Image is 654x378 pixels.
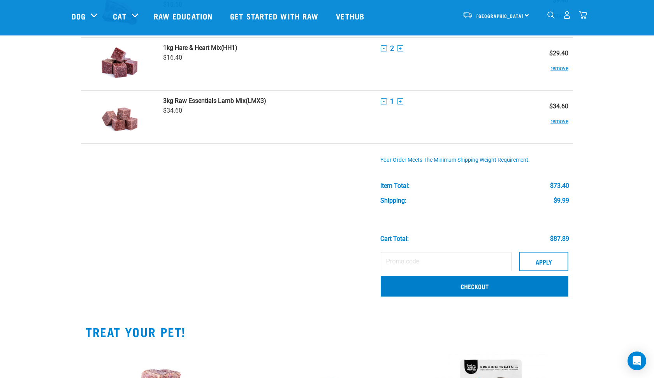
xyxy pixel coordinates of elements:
[554,197,569,204] div: $9.99
[397,45,403,51] button: +
[163,44,371,51] a: 1kg Hare & Heart Mix(HH1)
[381,45,387,51] button: -
[328,0,374,32] a: Vethub
[381,276,568,296] a: Checkout
[72,10,86,22] a: Dog
[519,252,568,271] button: Apply
[163,107,182,114] span: $34.60
[390,97,394,105] span: 1
[100,44,140,84] img: Hare & Heart Mix
[579,11,587,19] img: home-icon@2x.png
[163,54,182,61] span: $16.40
[547,11,555,19] img: home-icon-1@2x.png
[397,98,403,104] button: +
[524,38,573,91] td: $29.40
[380,182,410,189] div: Item Total:
[146,0,222,32] a: Raw Education
[476,14,524,17] span: [GEOGRAPHIC_DATA]
[628,352,646,370] div: Open Intercom Messenger
[524,91,573,144] td: $34.60
[86,325,568,339] h2: TREAT YOUR PET!
[163,97,246,104] strong: 3kg Raw Essentials Lamb Mix
[113,10,126,22] a: Cat
[550,235,569,242] div: $87.89
[381,98,387,104] button: -
[563,11,571,19] img: user.png
[550,110,568,125] button: remove
[380,235,409,242] div: Cart total:
[381,252,512,271] input: Promo code
[380,157,569,163] div: Your order meets the minimum shipping weight requirement.
[550,182,569,189] div: $73.40
[462,11,473,18] img: van-moving.png
[550,57,568,72] button: remove
[222,0,328,32] a: Get started with Raw
[390,44,394,52] span: 2
[163,97,371,104] a: 3kg Raw Essentials Lamb Mix(LMX3)
[100,97,140,137] img: Raw Essentials Lamb Mix
[380,197,406,204] div: Shipping:
[163,44,221,51] strong: 1kg Hare & Heart Mix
